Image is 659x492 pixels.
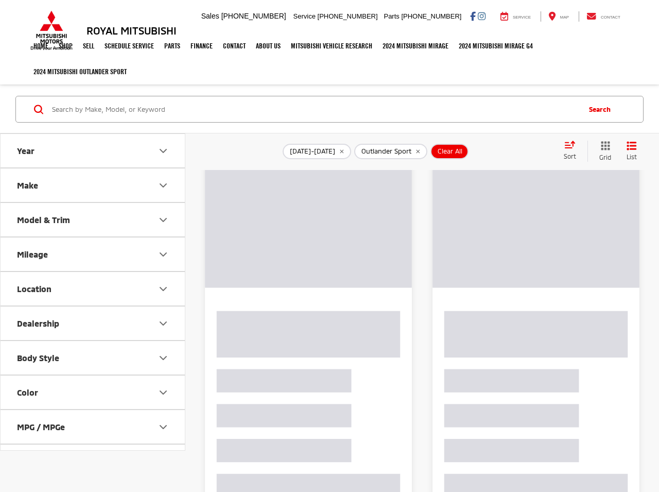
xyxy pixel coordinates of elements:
[513,15,531,20] span: Service
[599,153,611,162] span: Grid
[1,410,186,444] button: MPG / MPGeMPG / MPGe
[78,33,99,59] a: Sell
[354,144,427,159] button: remove Outlander%20Sport
[384,12,399,20] span: Parts
[201,12,219,20] span: Sales
[283,144,351,159] button: remove 2025-2025
[619,141,645,162] button: List View
[541,11,577,22] a: Map
[1,203,186,236] button: Model & TrimModel & Trim
[1,307,186,340] button: DealershipDealership
[454,33,538,59] a: 2024 Mitsubishi Mirage G4
[17,249,48,259] div: Mileage
[361,147,411,156] span: Outlander Sport
[559,141,587,161] button: Select sort value
[438,147,462,156] span: Clear All
[1,445,186,478] button: Cylinder
[157,351,169,364] div: Body Style
[564,152,576,160] span: Sort
[28,59,132,84] a: 2024 Mitsubishi Outlander SPORT
[157,213,169,226] div: Model & Trim
[251,33,286,59] a: About Us
[478,12,485,20] a: Instagram: Click to visit our Instagram page
[159,33,185,59] a: Parts: Opens in a new tab
[293,12,316,20] span: Service
[221,12,286,20] span: [PHONE_NUMBER]
[377,33,454,59] a: 2024 Mitsubishi Mirage
[157,248,169,260] div: Mileage
[86,25,177,36] h3: Royal Mitsubishi
[318,12,378,20] span: [PHONE_NUMBER]
[17,180,38,190] div: Make
[1,341,186,375] button: Body StyleBody Style
[290,147,335,156] span: [DATE]-[DATE]
[401,12,461,20] span: [PHONE_NUMBER]
[28,10,75,50] img: Mitsubishi
[579,96,626,122] button: Search
[17,422,65,432] div: MPG / MPGe
[17,318,59,328] div: Dealership
[627,152,637,161] span: List
[430,144,469,159] button: Clear All
[51,97,579,122] input: Search by Make, Model, or Keyword
[1,134,186,167] button: YearYear
[17,284,51,294] div: Location
[28,33,54,59] a: Home
[17,387,38,397] div: Color
[185,33,218,59] a: Finance
[1,272,186,306] button: LocationLocation
[17,146,34,156] div: Year
[54,33,78,59] a: Shop
[157,386,169,398] div: Color
[1,237,186,271] button: MileageMileage
[579,11,628,22] a: Contact
[560,15,569,20] span: Map
[1,376,186,409] button: ColorColor
[17,215,70,225] div: Model & Trim
[493,11,539,22] a: Service
[17,353,59,363] div: Body Style
[157,179,169,191] div: Make
[157,144,169,157] div: Year
[99,33,159,59] a: Schedule Service: Opens in a new tab
[218,33,251,59] a: Contact
[470,12,476,20] a: Facebook: Click to visit our Facebook page
[587,141,619,162] button: Grid View
[157,282,169,295] div: Location
[601,15,620,20] span: Contact
[157,317,169,329] div: Dealership
[157,420,169,433] div: MPG / MPGe
[286,33,377,59] a: Mitsubishi Vehicle Research
[1,168,186,202] button: MakeMake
